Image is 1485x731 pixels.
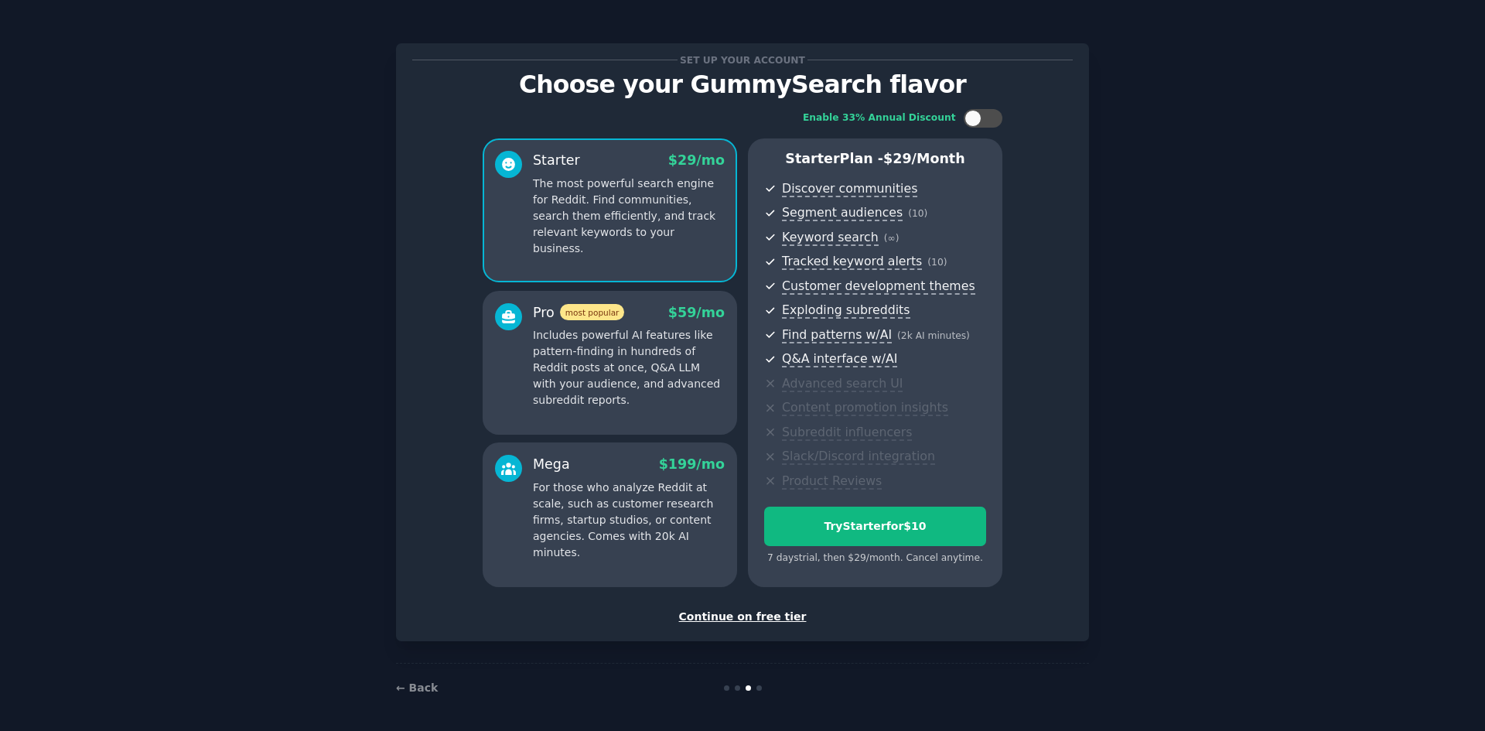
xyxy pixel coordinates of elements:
span: ( 10 ) [908,208,927,219]
span: Discover communities [782,181,917,197]
p: The most powerful search engine for Reddit. Find communities, search them efficiently, and track ... [533,176,725,257]
div: Pro [533,303,624,323]
span: $ 199 /mo [659,456,725,472]
p: For those who analyze Reddit at scale, such as customer research firms, startup studios, or conte... [533,480,725,561]
div: Enable 33% Annual Discount [803,111,956,125]
span: Segment audiences [782,205,903,221]
span: $ 29 /mo [668,152,725,168]
span: Exploding subreddits [782,302,910,319]
p: Starter Plan - [764,149,986,169]
span: Product Reviews [782,473,882,490]
div: Mega [533,455,570,474]
div: Try Starter for $10 [765,518,985,535]
div: Starter [533,151,580,170]
span: ( ∞ ) [884,233,900,244]
span: $ 59 /mo [668,305,725,320]
span: $ 29 /month [883,151,965,166]
span: most popular [560,304,625,320]
div: 7 days trial, then $ 29 /month . Cancel anytime. [764,552,986,565]
button: TryStarterfor$10 [764,507,986,546]
span: ( 2k AI minutes ) [897,330,970,341]
span: Customer development themes [782,278,975,295]
span: Content promotion insights [782,400,948,416]
p: Choose your GummySearch flavor [412,71,1073,98]
span: Keyword search [782,230,879,246]
span: Slack/Discord integration [782,449,935,465]
span: ( 10 ) [927,257,947,268]
span: Tracked keyword alerts [782,254,922,270]
div: Continue on free tier [412,609,1073,625]
span: Subreddit influencers [782,425,912,441]
p: Includes powerful AI features like pattern-finding in hundreds of Reddit posts at once, Q&A LLM w... [533,327,725,408]
span: Find patterns w/AI [782,327,892,343]
span: Q&A interface w/AI [782,351,897,367]
a: ← Back [396,681,438,694]
span: Advanced search UI [782,376,903,392]
span: Set up your account [678,52,808,68]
